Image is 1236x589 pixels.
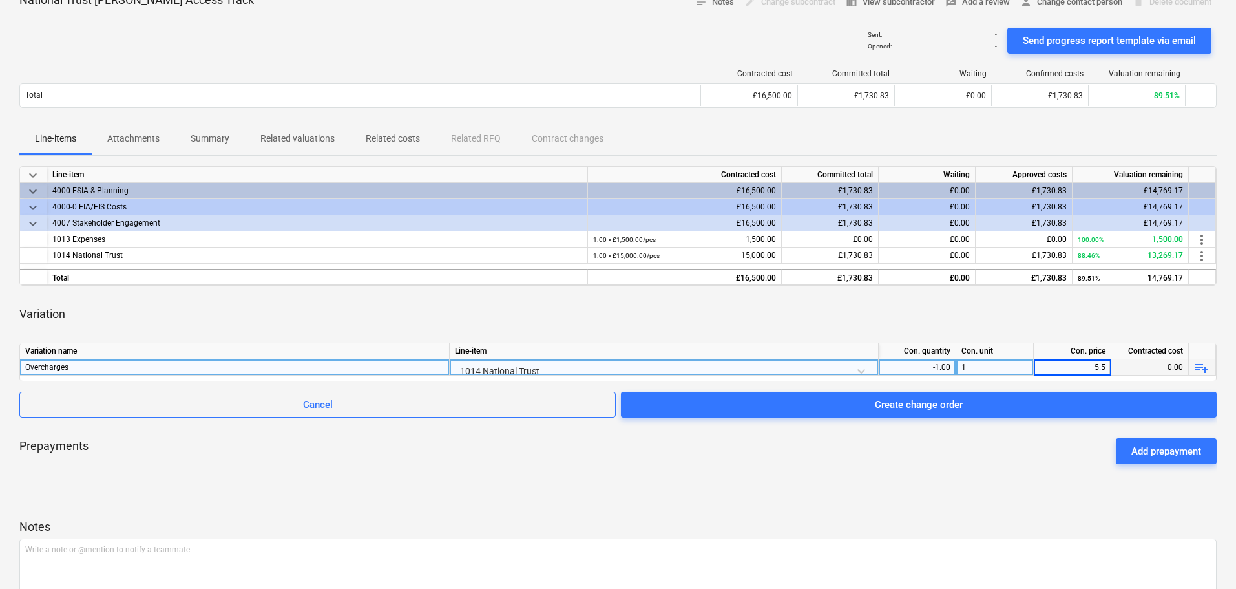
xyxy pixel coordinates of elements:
[976,269,1073,285] div: £1,730.83
[19,438,89,464] p: Prepayments
[1094,69,1180,78] div: Valuation remaining
[20,343,450,359] div: Variation name
[25,184,41,199] span: keyboard_arrow_down
[879,343,956,359] div: Con. quantity
[1171,527,1236,589] iframe: Chat Widget
[1078,236,1104,243] small: 100.00%
[1078,252,1100,259] small: 88.46%
[25,200,41,215] span: keyboard_arrow_down
[1007,28,1211,54] button: Send progress report template via email
[995,42,997,50] p: -
[588,183,782,199] div: £16,500.00
[782,183,879,199] div: £1,730.83
[593,236,656,243] small: 1.00 × £1,500.00 / pcs
[853,235,873,244] span: £0.00
[995,30,997,39] p: -
[25,167,41,183] span: keyboard_arrow_down
[588,199,782,215] div: £16,500.00
[52,231,582,248] div: 1013 Expenses
[976,183,1073,199] div: £1,730.83
[966,91,986,100] span: £0.00
[450,343,879,359] div: Line-item
[52,215,582,231] div: 4007 Stakeholder Engagement
[25,359,444,375] div: Overcharges
[19,392,616,418] button: Cancel
[593,231,776,248] div: 1,500.00
[950,251,970,260] span: £0.00
[1194,360,1210,376] span: playlist_add
[997,69,1084,78] div: Confirmed costs
[260,132,335,145] p: Related valuations
[706,69,793,78] div: Contracted cost
[593,248,776,264] div: 15,000.00
[19,306,65,322] p: Variation
[1073,215,1189,231] div: £14,769.17
[593,252,660,259] small: 1.00 × £15,000.00 / pcs
[700,85,797,106] div: £16,500.00
[1111,343,1189,359] div: Contracted cost
[19,519,1217,535] p: Notes
[1073,199,1189,215] div: £14,769.17
[621,392,1217,418] button: Create change order
[1073,167,1189,183] div: Valuation remaining
[1078,275,1100,282] small: 89.51%
[838,251,873,260] span: £1,730.83
[1032,251,1067,260] span: £1,730.83
[1073,183,1189,199] div: £14,769.17
[976,167,1073,183] div: Approved costs
[879,183,976,199] div: £0.00
[1034,343,1111,359] div: Con. price
[1131,443,1201,460] div: Add prepayment
[803,69,890,78] div: Committed total
[956,343,1034,359] div: Con. unit
[1194,248,1210,264] span: more_vert
[25,90,43,101] p: Total
[588,269,782,285] div: £16,500.00
[782,199,879,215] div: £1,730.83
[1111,359,1189,376] div: 0.00
[25,216,41,231] span: keyboard_arrow_down
[879,199,976,215] div: £0.00
[884,359,950,376] div: -1.00
[782,167,879,183] div: Committed total
[868,30,882,39] p: Sent :
[854,91,889,100] span: £1,730.83
[588,215,782,231] div: £16,500.00
[1047,235,1067,244] span: £0.00
[1078,248,1183,264] div: 13,269.17
[1078,270,1183,286] div: 14,769.17
[1116,438,1217,464] button: Add prepayment
[52,248,582,264] div: 1014 National Trust
[35,132,76,145] p: Line-items
[1154,91,1180,100] span: 89.51%
[900,69,987,78] div: Waiting
[956,359,1034,376] div: 1
[1023,32,1196,49] div: Send progress report template via email
[191,132,229,145] p: Summary
[950,235,970,244] span: £0.00
[1078,231,1183,248] div: 1,500.00
[52,183,582,199] div: 4000 ESIA & Planning
[782,215,879,231] div: £1,730.83
[868,42,892,50] p: Opened :
[52,199,582,215] div: 4000-0 EIA/EIS Costs
[366,132,420,145] p: Related costs
[47,167,588,183] div: Line-item
[303,396,333,413] div: Cancel
[782,269,879,285] div: £1,730.83
[879,167,976,183] div: Waiting
[875,396,963,413] div: Create change order
[1048,91,1083,100] span: £1,730.83
[976,215,1073,231] div: £1,730.83
[976,199,1073,215] div: £1,730.83
[1194,232,1210,248] span: more_vert
[107,132,160,145] p: Attachments
[47,269,588,285] div: Total
[588,167,782,183] div: Contracted cost
[879,215,976,231] div: £0.00
[879,269,976,285] div: £0.00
